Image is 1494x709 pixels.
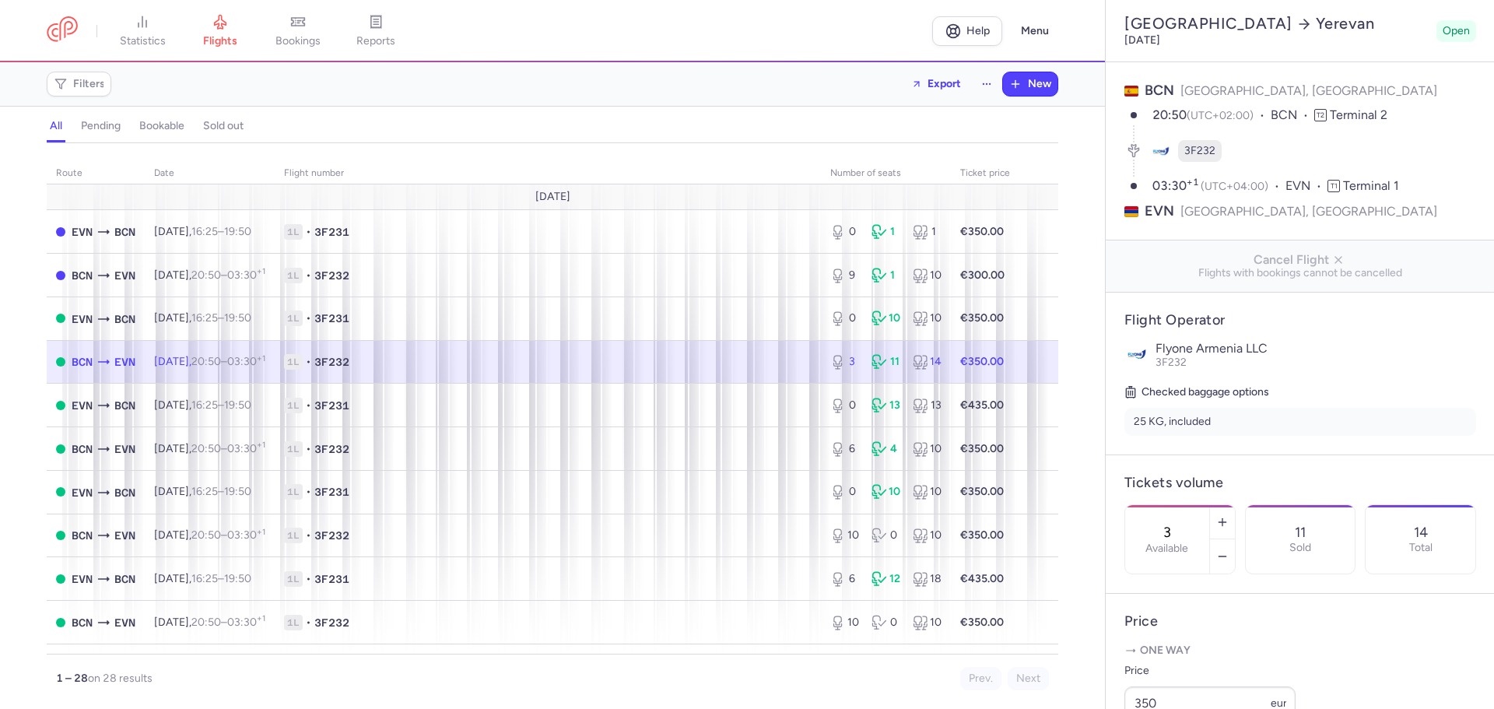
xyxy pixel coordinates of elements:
[72,311,93,328] span: EVN
[1012,16,1058,46] button: Menu
[154,442,265,455] span: [DATE],
[1187,177,1199,188] sup: +1
[191,442,221,455] time: 20:50
[1285,177,1327,195] span: EVN
[314,311,349,326] span: 3F231
[1343,178,1399,193] span: Terminal 1
[259,14,337,48] a: bookings
[830,311,859,326] div: 0
[191,311,218,325] time: 16:25
[1314,109,1327,121] span: T2
[191,269,265,282] span: –
[306,354,311,370] span: •
[1008,667,1049,690] button: Next
[1150,140,1172,162] figure: 3F airline logo
[224,485,251,498] time: 19:50
[1201,180,1268,193] span: (UTC+04:00)
[1118,253,1482,267] span: Cancel Flight
[227,442,265,455] time: 03:30
[830,398,859,413] div: 0
[114,614,135,631] span: EVN
[224,398,251,412] time: 19:50
[284,311,303,326] span: 1L
[1124,612,1476,630] h4: Price
[1330,107,1387,122] span: Terminal 2
[901,72,971,97] button: Export
[191,528,221,542] time: 20:50
[535,191,570,203] span: [DATE]
[154,269,265,282] span: [DATE],
[1124,383,1476,402] h5: Checked baggage options
[284,484,303,500] span: 1L
[275,162,821,185] th: Flight number
[114,223,135,240] span: BCN
[257,440,265,450] sup: +1
[191,225,251,238] span: –
[284,528,303,543] span: 1L
[960,225,1004,238] strong: €350.00
[1028,78,1051,90] span: New
[1289,542,1311,554] p: Sold
[224,311,251,325] time: 19:50
[284,224,303,240] span: 1L
[1145,202,1174,221] span: EVN
[871,484,900,500] div: 10
[145,162,275,185] th: date
[913,615,942,630] div: 10
[227,528,265,542] time: 03:30
[72,570,93,588] span: EVN
[830,615,859,630] div: 10
[314,398,349,413] span: 3F231
[960,485,1004,498] strong: €350.00
[1443,23,1470,39] span: Open
[72,353,93,370] span: BCN
[191,311,251,325] span: –
[830,441,859,457] div: 6
[88,672,153,685] span: on 28 results
[227,355,265,368] time: 03:30
[306,571,311,587] span: •
[871,528,900,543] div: 0
[306,441,311,457] span: •
[154,485,251,498] span: [DATE],
[1003,72,1057,96] button: New
[306,528,311,543] span: •
[227,269,265,282] time: 03:30
[1124,33,1160,47] time: [DATE]
[830,354,859,370] div: 3
[1152,107,1187,122] time: 20:50
[1156,356,1187,369] span: 3F232
[154,311,251,325] span: [DATE],
[314,224,349,240] span: 3F231
[951,162,1019,185] th: Ticket price
[191,398,218,412] time: 16:25
[871,268,900,283] div: 1
[284,354,303,370] span: 1L
[314,484,349,500] span: 3F231
[114,311,135,328] span: BCN
[114,570,135,588] span: BCN
[821,162,951,185] th: number of seats
[191,616,221,629] time: 20:50
[284,441,303,457] span: 1L
[1187,109,1254,122] span: (UTC+02:00)
[191,572,251,585] span: –
[306,615,311,630] span: •
[960,572,1004,585] strong: €435.00
[871,615,900,630] div: 0
[1124,643,1476,658] p: One way
[72,527,93,544] span: BCN
[154,616,265,629] span: [DATE],
[224,225,251,238] time: 19:50
[928,78,961,90] span: Export
[257,527,265,537] sup: +1
[960,355,1004,368] strong: €350.00
[47,16,78,45] a: CitizenPlane red outlined logo
[56,672,88,685] strong: 1 – 28
[1124,474,1476,492] h4: Tickets volume
[932,16,1002,46] a: Help
[871,354,900,370] div: 11
[960,311,1004,325] strong: €350.00
[1409,542,1433,554] p: Total
[871,311,900,326] div: 10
